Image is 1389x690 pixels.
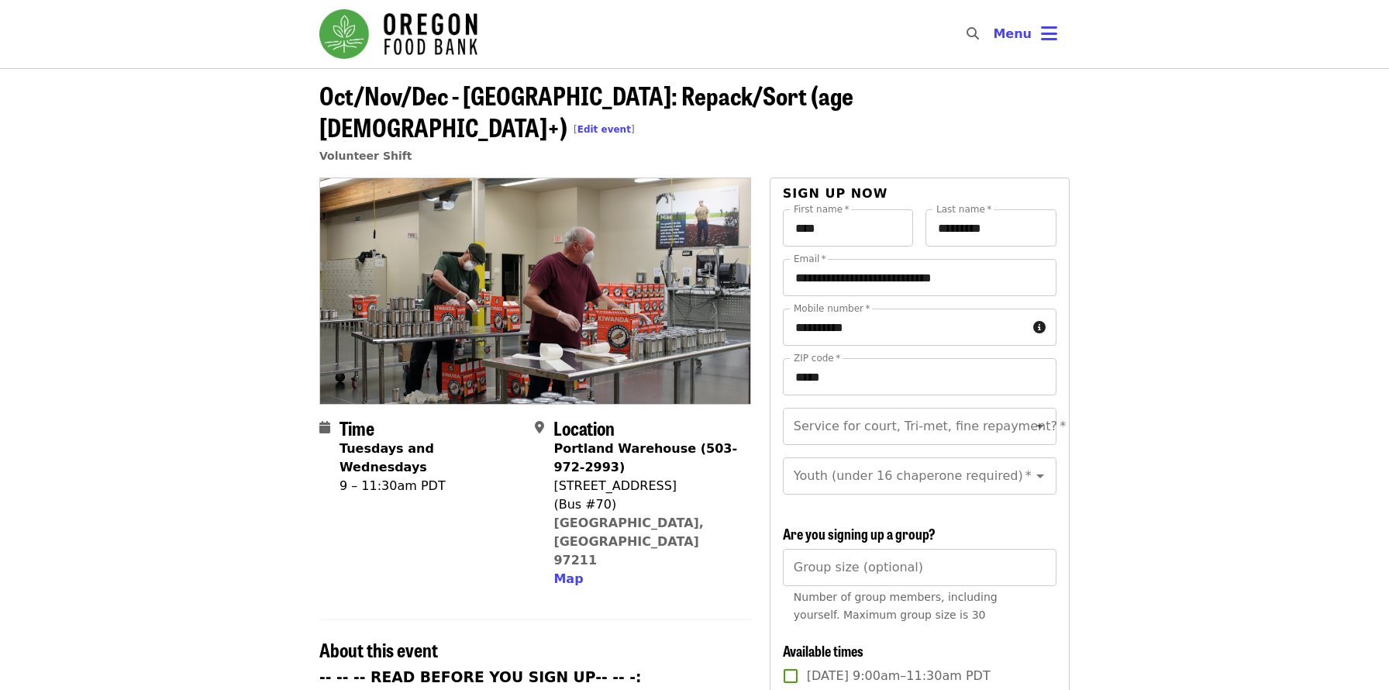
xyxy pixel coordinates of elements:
[339,441,434,474] strong: Tuesdays and Wednesdays
[981,16,1070,53] button: Toggle account menu
[794,205,850,214] label: First name
[553,571,583,586] span: Map
[320,178,750,403] img: Oct/Nov/Dec - Portland: Repack/Sort (age 16+) organized by Oregon Food Bank
[319,636,438,663] span: About this event
[1029,465,1051,487] button: Open
[553,441,737,474] strong: Portland Warehouse (503-972-2993)
[783,186,888,201] span: Sign up now
[783,259,1056,296] input: Email
[553,495,738,514] div: (Bus #70)
[577,124,631,135] a: Edit event
[988,16,1001,53] input: Search
[993,26,1032,41] span: Menu
[1033,320,1046,335] i: circle-info icon
[553,477,738,495] div: [STREET_ADDRESS]
[936,205,991,214] label: Last name
[319,150,412,162] a: Volunteer Shift
[1029,416,1051,437] button: Open
[807,667,991,685] span: [DATE] 9:00am–11:30am PDT
[553,516,704,568] a: [GEOGRAPHIC_DATA], [GEOGRAPHIC_DATA] 97211
[319,420,330,435] i: calendar icon
[339,414,374,441] span: Time
[783,549,1056,586] input: [object Object]
[783,523,936,543] span: Are you signing up a group?
[794,254,826,264] label: Email
[783,640,863,661] span: Available times
[553,570,583,588] button: Map
[319,9,477,59] img: Oregon Food Bank - Home
[339,477,522,495] div: 9 – 11:30am PDT
[967,26,979,41] i: search icon
[794,591,998,621] span: Number of group members, including yourself. Maximum group size is 30
[535,420,544,435] i: map-marker-alt icon
[783,209,914,247] input: First name
[553,414,615,441] span: Location
[783,358,1056,395] input: ZIP code
[319,77,853,145] span: Oct/Nov/Dec - [GEOGRAPHIC_DATA]: Repack/Sort (age [DEMOGRAPHIC_DATA]+)
[1041,22,1057,45] i: bars icon
[319,669,642,685] strong: -- -- -- READ BEFORE YOU SIGN UP-- -- -:
[794,304,870,313] label: Mobile number
[574,124,635,135] span: [ ]
[783,309,1027,346] input: Mobile number
[794,354,840,363] label: ZIP code
[925,209,1056,247] input: Last name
